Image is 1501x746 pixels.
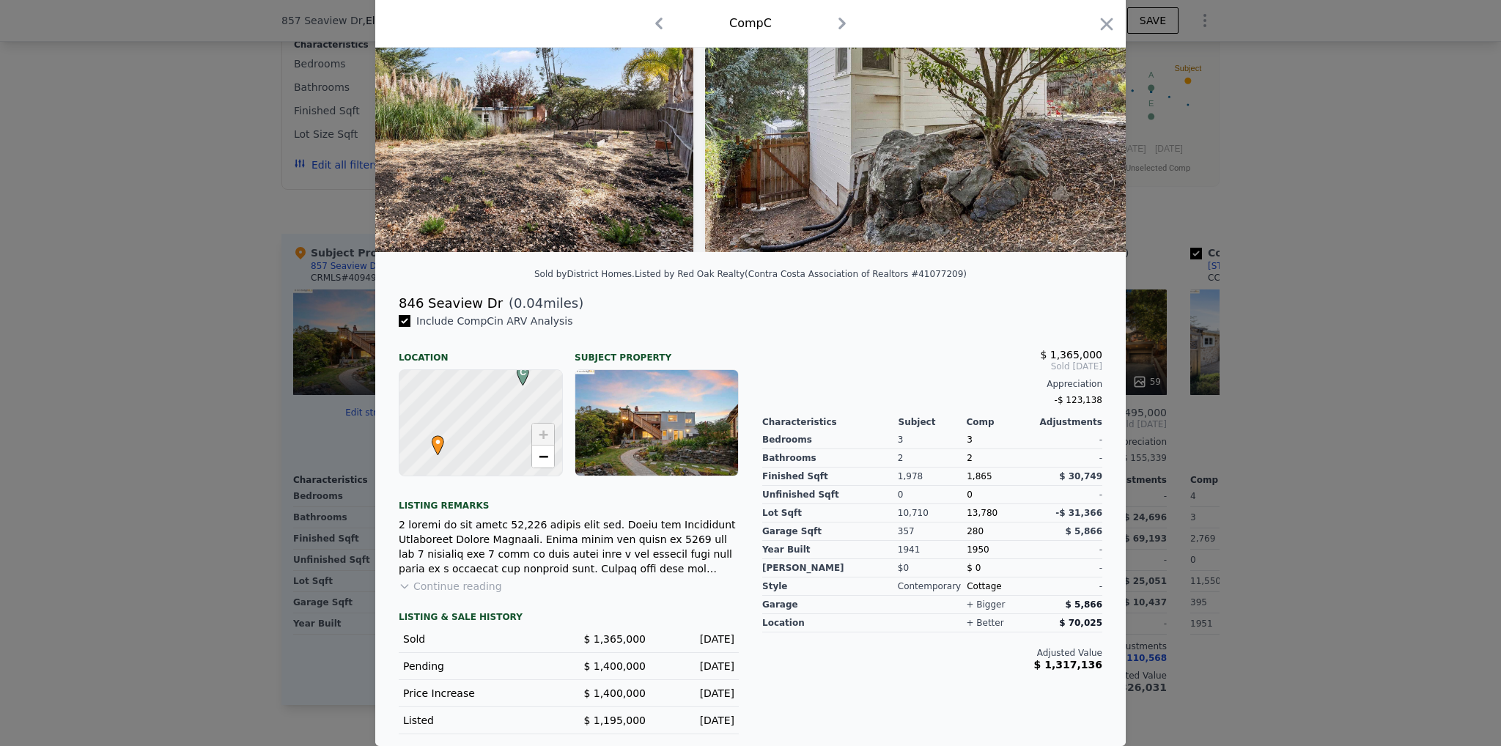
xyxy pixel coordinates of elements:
div: - [1035,486,1102,504]
span: $ 0 [967,563,981,573]
span: $ 5,866 [1066,526,1102,536]
span: 280 [967,526,984,536]
span: 0 [967,490,973,500]
div: Sold by District Homes . [534,269,635,279]
div: [DATE] [657,632,734,646]
div: Appreciation [762,378,1102,390]
div: Listing remarks [399,488,739,512]
span: 3 [967,435,973,445]
div: 10,710 [898,504,967,522]
span: ( miles) [503,293,583,314]
div: [DATE] [657,659,734,673]
span: − [539,447,548,465]
span: $ 1,400,000 [583,687,646,699]
span: $ 1,400,000 [583,660,646,672]
div: Adjusted Value [762,647,1102,659]
span: $ 1,365,000 [1040,349,1102,361]
div: C [513,366,522,374]
div: $0 [898,559,967,577]
div: location [762,614,899,632]
div: • [428,435,437,444]
div: - [1035,449,1102,468]
a: Zoom in [532,424,554,446]
div: Sold [403,632,557,646]
div: Bedrooms [762,431,898,449]
span: 0.04 [514,295,543,311]
div: Bathrooms [762,449,898,468]
div: Garage Sqft [762,522,898,541]
div: - [1035,431,1102,449]
span: 1,865 [967,471,992,481]
div: [DATE] [657,686,734,701]
span: 13,780 [967,508,997,518]
span: $ 1,365,000 [583,633,646,645]
div: 0 [898,486,967,504]
div: [DATE] [657,713,734,728]
div: - [1035,559,1102,577]
button: Continue reading [399,579,502,594]
div: Lot Sqft [762,504,898,522]
div: [PERSON_NAME] [762,559,898,577]
span: $ 5,866 [1066,599,1102,610]
div: Style [762,577,898,596]
div: Unfinished Sqft [762,486,898,504]
div: 2 [967,449,1034,468]
div: + better [966,617,1003,629]
div: Price Increase [403,686,557,701]
div: Year Built [762,541,898,559]
div: Location [399,340,563,363]
div: Cottage [967,577,1034,596]
div: - [1035,577,1102,596]
span: $ 70,025 [1059,618,1102,628]
span: • [428,431,448,453]
div: Finished Sqft [762,468,898,486]
span: + [539,425,548,443]
div: 2 loremi do sit ametc 52,226 adipis elit sed. Doeiu tem Incididunt Utlaboreet Dolore Magnaali. En... [399,517,739,576]
div: Subject [899,416,967,428]
div: Listed by Red Oak Realty (Contra Costa Association of Realtors #41077209) [635,269,967,279]
div: Adjustments [1034,416,1102,428]
div: + bigger [966,599,1005,610]
div: 2 [898,449,967,468]
div: 357 [898,522,967,541]
div: Contemporary [898,577,967,596]
div: garage [762,596,899,614]
div: - [1035,541,1102,559]
span: -$ 31,366 [1055,508,1102,518]
span: Include Comp C in ARV Analysis [410,315,579,327]
div: 1950 [967,541,1034,559]
div: LISTING & SALE HISTORY [399,611,739,626]
div: Comp [966,416,1034,428]
span: $ 1,195,000 [583,714,646,726]
a: Zoom out [532,446,554,468]
div: 846 Seaview Dr [399,293,503,314]
div: 1941 [898,541,967,559]
div: Characteristics [762,416,899,428]
div: Pending [403,659,557,673]
span: $ 1,317,136 [1034,659,1102,671]
div: 1,978 [898,468,967,486]
span: -$ 123,138 [1055,395,1102,405]
div: Listed [403,713,557,728]
span: Sold [DATE] [762,361,1102,372]
span: C [513,366,533,379]
div: Subject Property [575,340,739,363]
div: 3 [898,431,967,449]
span: $ 30,749 [1059,471,1102,481]
div: Comp C [729,15,772,32]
